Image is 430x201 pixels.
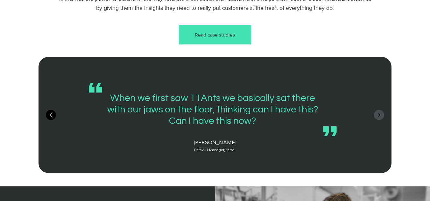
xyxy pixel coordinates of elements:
[195,31,235,38] span: Read case studies
[179,25,251,44] a: Read case studies
[194,148,236,152] span: Data & IT Manager, Farro.
[194,139,236,145] span: [PERSON_NAME]
[374,110,384,120] button: Next
[107,93,318,126] span: When we first saw 11Ants we basically sat there with our jaws on the floor, thinking can I have t...
[46,110,56,120] button: Previous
